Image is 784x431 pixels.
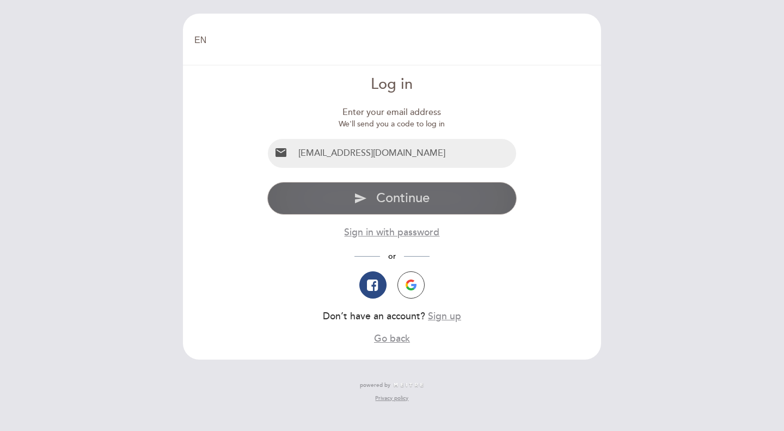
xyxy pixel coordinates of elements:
button: Go back [374,332,410,345]
span: Continue [376,190,430,206]
div: Enter your email address [267,106,517,119]
button: Sign in with password [344,226,439,239]
button: send Continue [267,182,517,215]
div: We'll send you a code to log in [267,119,517,130]
input: Email [294,139,517,168]
img: MEITRE [393,383,424,388]
i: send [354,192,367,205]
img: icon-google.png [406,280,416,290]
a: powered by [360,381,424,389]
span: or [380,252,404,261]
span: powered by [360,381,390,389]
div: Log in [267,74,517,95]
span: Don’t have an account? [323,311,425,322]
i: email [274,146,287,159]
button: Sign up [428,309,461,323]
a: Privacy policy [375,394,408,402]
